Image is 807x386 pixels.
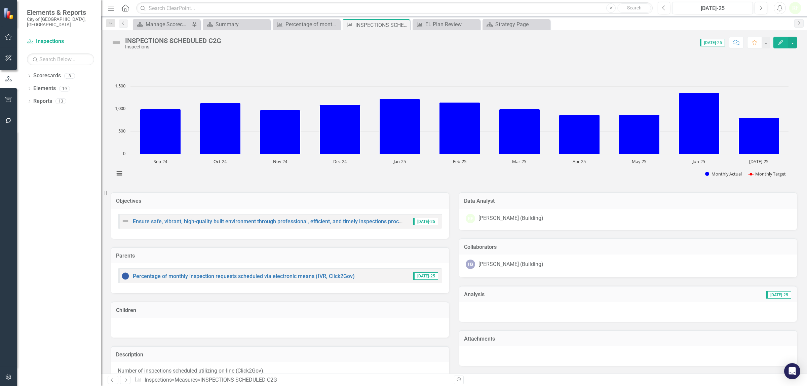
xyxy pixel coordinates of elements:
[414,20,478,29] a: EL Plan Review
[274,20,338,29] a: Percentage of monthly inspection requests scheduled via electronic means (IVR, Click2Gov)
[413,218,438,225] span: [DATE]-25
[175,377,198,383] a: Measures
[619,115,660,154] path: May-25, 871. Monthly Actual.
[466,260,475,269] div: HG
[748,171,786,177] button: Show Monthly Target
[512,158,526,164] text: Mar-25
[559,115,600,154] path: Apr-25, 869. Monthly Actual.
[154,158,167,164] text: Sep-24
[121,272,129,280] img: No Information
[146,20,190,29] div: Manage Scorecards
[464,336,792,342] h3: Attachments
[121,217,129,225] img: Not Defined
[705,171,741,177] button: Show Monthly Actual
[675,4,751,12] div: [DATE]-25
[134,20,190,29] a: Manage Scorecards
[115,83,125,89] text: 1,500
[464,292,610,298] h3: Analysis
[285,20,338,29] div: Percentage of monthly inspection requests scheduled via electronic means (IVR, Click2Gov)
[692,158,705,164] text: Jun-25
[273,158,287,164] text: Nov-24
[413,272,438,280] span: [DATE]-25
[478,215,543,222] div: [PERSON_NAME] (Building)
[617,3,651,13] button: Search
[27,38,94,45] a: Inspections
[380,99,420,154] path: Jan-25, 1,223. Monthly Actual.
[111,83,797,184] div: Chart. Highcharts interactive chart.
[333,158,347,164] text: Dec-24
[214,158,227,164] text: Oct-24
[64,73,75,79] div: 8
[140,109,181,154] path: Sep-24, 994. Monthly Actual.
[33,85,56,92] a: Elements
[116,307,444,313] h3: Children
[789,2,801,14] button: RF
[118,367,442,376] p: Number of inspections scheduled utilizing on-line (Click2Gov).
[116,352,444,358] h3: Description
[125,44,221,49] div: Inspections
[672,2,753,14] button: [DATE]-25
[115,169,124,178] button: View chart menu, Chart
[116,253,444,259] h3: Parents
[116,198,444,204] h3: Objectives
[33,98,52,105] a: Reports
[499,109,540,154] path: Mar-25, 994. Monthly Actual.
[632,158,646,164] text: May-25
[784,363,800,379] div: Open Intercom Messenger
[111,37,122,48] img: Not Defined
[33,72,61,80] a: Scorecards
[59,86,70,91] div: 19
[320,105,360,154] path: Dec-24, 1,097. Monthly Actual.
[464,198,792,204] h3: Data Analyst
[484,20,548,29] a: Strategy Page
[115,105,125,111] text: 1,000
[739,118,779,154] path: Jul-25, 803. Monthly Actual.
[355,21,408,29] div: INSPECTIONS SCHEDULED C2G
[111,83,792,184] svg: Interactive chart
[216,20,268,29] div: Summary
[679,93,720,154] path: Jun-25, 1,357. Monthly Actual.
[453,158,466,164] text: Feb-25
[3,8,15,20] img: ClearPoint Strategy
[133,273,355,279] a: Percentage of monthly inspection requests scheduled via electronic means (IVR, Click2Gov)
[700,39,725,46] span: [DATE]-25
[766,291,791,299] span: [DATE]-25
[55,99,66,104] div: 13
[125,37,221,44] div: INSPECTIONS SCHEDULED C2G
[749,158,768,164] text: [DATE]-25
[204,20,268,29] a: Summary
[573,158,586,164] text: Apr-25
[27,8,94,16] span: Elements & Reports
[260,110,301,154] path: Nov-24, 974. Monthly Actual.
[466,214,475,223] div: RF
[140,93,779,154] g: Monthly Actual, series 1 of 2. Bar series with 11 bars.
[136,2,653,14] input: Search ClearPoint...
[123,150,125,156] text: 0
[495,20,548,29] div: Strategy Page
[27,53,94,65] input: Search Below...
[393,158,406,164] text: Jan-25
[145,377,172,383] a: Inspections
[478,261,543,268] div: [PERSON_NAME] (Building)
[627,5,642,10] span: Search
[425,20,478,29] div: EL Plan Review
[118,128,125,134] text: 500
[27,16,94,28] small: City of [GEOGRAPHIC_DATA], [GEOGRAPHIC_DATA]
[439,103,480,154] path: Feb-25, 1,147. Monthly Actual.
[200,377,277,383] div: INSPECTIONS SCHEDULED C2G
[200,103,241,154] path: Oct-24, 1,128. Monthly Actual.
[135,376,449,384] div: » »
[464,244,792,250] h3: Collaborators
[133,218,407,225] a: Ensure safe, vibrant, high-quality built environment through professional, efficient, and timely ...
